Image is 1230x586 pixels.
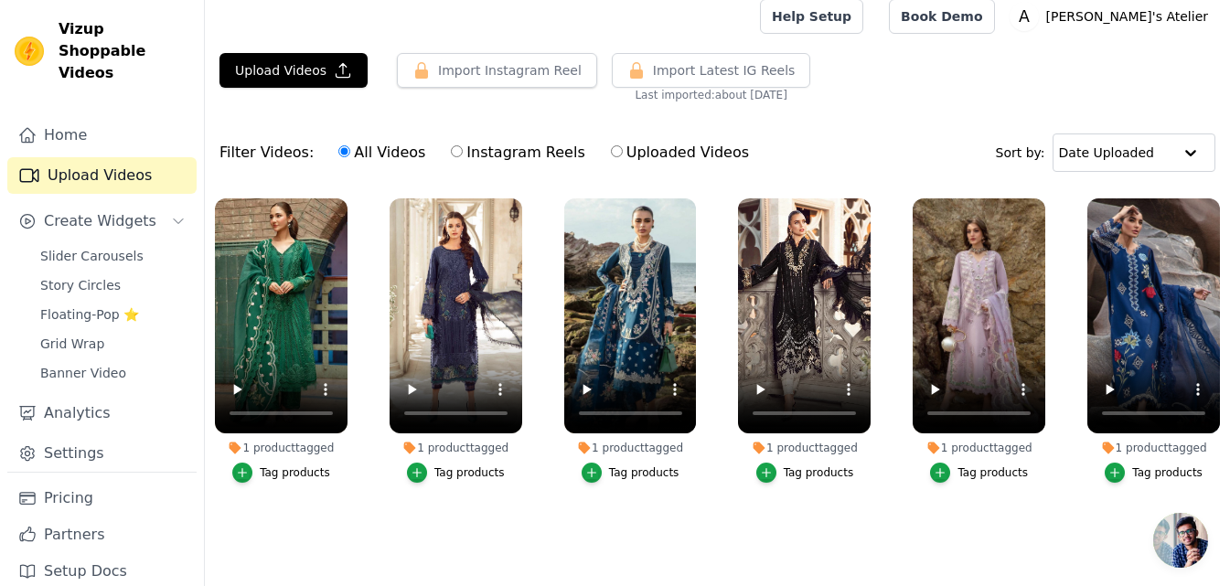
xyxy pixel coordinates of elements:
label: All Videos [337,141,426,165]
button: Tag products [756,463,854,483]
div: Filter Videos: [219,132,759,174]
a: Story Circles [29,272,197,298]
span: Import Latest IG Reels [653,61,796,80]
span: Vizup Shoppable Videos [59,18,189,84]
a: Floating-Pop ⭐ [29,302,197,327]
span: Last imported: about [DATE] [635,88,787,102]
div: Tag products [434,465,505,480]
a: Slider Carousels [29,243,197,269]
div: Tag products [957,465,1028,480]
a: Banner Video [29,360,197,386]
button: Tag products [930,463,1028,483]
div: Tag products [1132,465,1203,480]
a: Open chat [1153,513,1208,568]
text: A [1019,7,1030,26]
input: All Videos [338,145,350,157]
a: Pricing [7,480,197,517]
div: 1 product tagged [738,441,871,455]
a: Analytics [7,395,197,432]
input: Uploaded Videos [611,145,623,157]
button: Import Latest IG Reels [612,53,811,88]
input: Instagram Reels [451,145,463,157]
button: Tag products [582,463,679,483]
a: Upload Videos [7,157,197,194]
a: Settings [7,435,197,472]
button: Tag products [407,463,505,483]
div: Tag products [784,465,854,480]
button: Tag products [232,463,330,483]
div: 1 product tagged [913,441,1045,455]
div: 1 product tagged [1087,441,1220,455]
span: Floating-Pop ⭐ [40,305,139,324]
span: Create Widgets [44,210,156,232]
span: Slider Carousels [40,247,144,265]
label: Uploaded Videos [610,141,750,165]
div: Tag products [260,465,330,480]
div: 1 product tagged [564,441,697,455]
span: Grid Wrap [40,335,104,353]
label: Instagram Reels [450,141,585,165]
span: Story Circles [40,276,121,294]
button: Upload Videos [219,53,368,88]
a: Partners [7,517,197,553]
button: Create Widgets [7,203,197,240]
div: Tag products [609,465,679,480]
a: Home [7,117,197,154]
button: Tag products [1105,463,1203,483]
div: Sort by: [996,133,1216,172]
div: 1 product tagged [215,441,348,455]
div: 1 product tagged [390,441,522,455]
a: Grid Wrap [29,331,197,357]
img: Vizup [15,37,44,66]
button: Import Instagram Reel [397,53,597,88]
span: Banner Video [40,364,126,382]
